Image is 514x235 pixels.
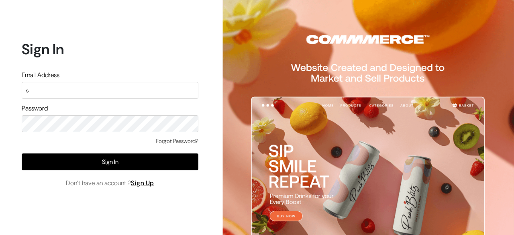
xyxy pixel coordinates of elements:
span: Don’t have an account ? [66,178,154,188]
label: Password [22,104,48,113]
h1: Sign In [22,41,198,58]
button: Sign In [22,153,198,170]
a: Forgot Password? [156,137,198,145]
label: Email Address [22,70,59,80]
a: Sign Up [131,179,154,187]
